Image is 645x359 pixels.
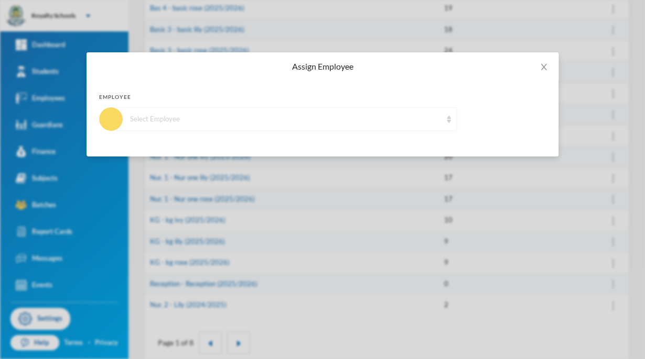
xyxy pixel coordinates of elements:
[99,107,123,131] img: EMPLOYEE
[99,93,546,101] div: Employee
[99,61,546,72] div: Assign Employee
[130,114,442,125] div: Select Employee
[529,52,558,82] button: Close
[540,63,548,71] i: icon: close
